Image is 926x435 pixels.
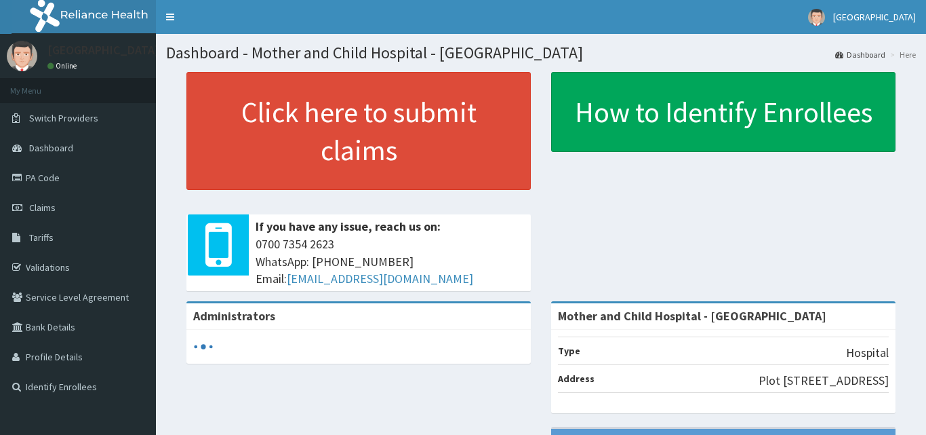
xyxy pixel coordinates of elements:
a: Dashboard [835,49,885,60]
b: If you have any issue, reach us on: [256,219,441,234]
span: Switch Providers [29,112,98,124]
span: Tariffs [29,231,54,244]
b: Type [558,345,580,357]
p: Hospital [846,344,889,362]
b: Address [558,373,595,385]
img: User Image [7,41,37,71]
img: User Image [808,9,825,26]
b: Administrators [193,308,275,324]
span: [GEOGRAPHIC_DATA] [833,11,916,23]
svg: audio-loading [193,337,214,357]
li: Here [887,49,916,60]
a: [EMAIL_ADDRESS][DOMAIN_NAME] [287,271,473,286]
span: 0700 7354 2623 WhatsApp: [PHONE_NUMBER] Email: [256,235,524,288]
a: Online [47,61,80,71]
a: Click here to submit claims [186,72,531,190]
h1: Dashboard - Mother and Child Hospital - [GEOGRAPHIC_DATA] [166,44,916,62]
span: Claims [29,202,56,214]
strong: Mother and Child Hospital - [GEOGRAPHIC_DATA] [558,308,826,324]
span: Dashboard [29,142,73,154]
p: [GEOGRAPHIC_DATA] [47,44,159,56]
p: Plot [STREET_ADDRESS] [759,372,889,390]
a: How to Identify Enrollees [551,72,895,152]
